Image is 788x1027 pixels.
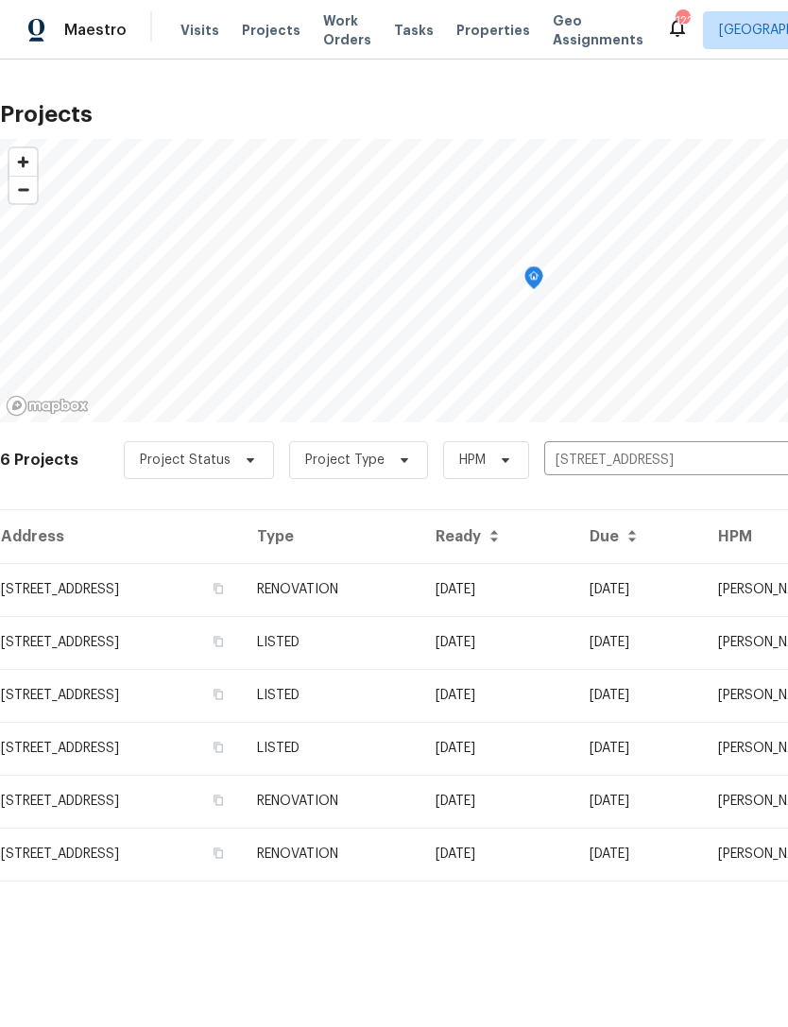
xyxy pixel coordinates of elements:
span: Projects [242,21,300,40]
td: LISTED [242,722,420,775]
td: [DATE] [574,616,703,669]
button: Zoom in [9,148,37,176]
div: 122 [676,11,689,30]
button: Copy Address [210,792,227,809]
span: Properties [456,21,530,40]
div: Map marker [524,266,543,296]
td: RENOVATION [242,828,420,881]
td: Acq COE 2024-08-27T00:00:00.000Z [420,828,574,881]
td: Acq COE 2024-08-27T00:00:00.000Z [420,775,574,828]
button: Copy Address [210,686,227,703]
td: LISTED [242,616,420,669]
td: [DATE] [574,669,703,722]
td: LISTED [242,669,420,722]
td: [DATE] [420,669,574,722]
th: Due [574,510,703,563]
td: [DATE] [420,616,574,669]
span: Project Type [305,451,385,470]
span: Maestro [64,21,127,40]
span: HPM [459,451,486,470]
span: Work Orders [323,11,371,49]
span: Project Status [140,451,231,470]
th: Type [242,510,420,563]
td: RENOVATION [242,775,420,828]
button: Copy Address [210,739,227,756]
input: Search projects [544,446,761,475]
td: [DATE] [574,828,703,881]
td: [DATE] [574,722,703,775]
td: [DATE] [574,563,703,616]
button: Copy Address [210,633,227,650]
td: Acq COE 2024-08-27T00:00:00.000Z [420,563,574,616]
button: Copy Address [210,580,227,597]
td: [DATE] [420,722,574,775]
span: Geo Assignments [553,11,643,49]
td: RENOVATION [242,563,420,616]
span: Tasks [394,24,434,37]
th: Ready [420,510,574,563]
span: Zoom out [9,177,37,203]
button: Zoom out [9,176,37,203]
span: Visits [180,21,219,40]
button: Copy Address [210,845,227,862]
a: Mapbox homepage [6,395,89,417]
td: [DATE] [574,775,703,828]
